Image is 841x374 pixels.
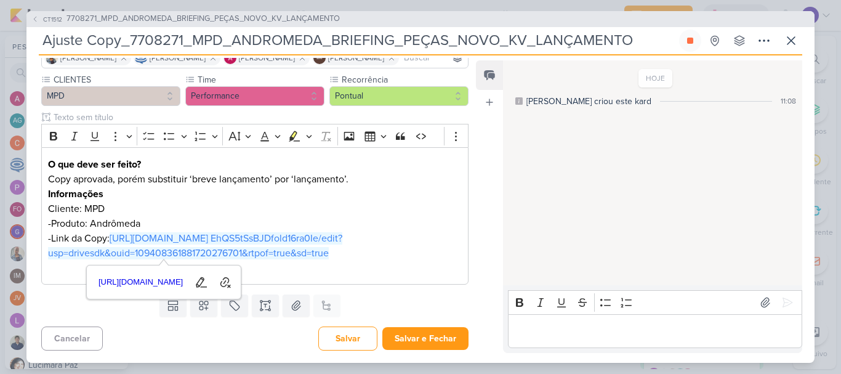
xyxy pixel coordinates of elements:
[52,73,180,86] label: CLIENTES
[329,86,469,106] button: Pontual
[48,188,103,200] strong: Informações
[41,124,469,148] div: Editor toolbar
[313,52,326,64] div: Isabella Machado Guimarães
[526,95,651,108] div: [PERSON_NAME] criou este kard
[48,172,462,187] p: Copy aprovada, porém substituir ‘breve lançamento’ por ‘lançamento’.
[48,158,141,171] strong: O que deve ser feito?
[328,52,384,63] span: [PERSON_NAME]
[781,96,796,107] div: 11:08
[401,51,465,65] input: Buscar
[185,86,324,106] button: Performance
[382,327,469,350] button: Salvar e Fechar
[224,52,236,64] img: Alessandra Gomes
[48,231,462,261] p: -Link da Copy:
[318,327,377,351] button: Salvar
[135,52,147,64] img: Caroline Traven De Andrade
[41,147,469,285] div: Editor editing area: main
[51,111,469,124] input: Texto sem título
[95,275,187,290] span: [URL][DOMAIN_NAME]
[41,327,103,351] button: Cancelar
[46,52,58,64] img: Iara Santos
[48,201,462,216] p: Cliente: MPD
[508,290,802,314] div: Editor toolbar
[48,232,342,259] a: [URL][DOMAIN_NAME] EhQS5tSsBJDfold16ra0Ie/edit?usp=drivesdk&ouid=109408361881720276701&rtpof=true...
[150,52,206,63] span: [PERSON_NAME]
[685,36,695,46] div: Parar relógio
[48,216,462,231] p: -Produto: Andrômeda
[316,55,323,61] p: IM
[508,314,802,348] div: Editor editing area: main
[196,73,324,86] label: Time
[39,30,677,52] input: Kard Sem Título
[340,73,469,86] label: Recorrência
[41,86,180,106] button: MPD
[94,273,188,292] a: [URL][DOMAIN_NAME]
[60,52,116,63] span: [PERSON_NAME]
[239,52,295,63] span: [PERSON_NAME]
